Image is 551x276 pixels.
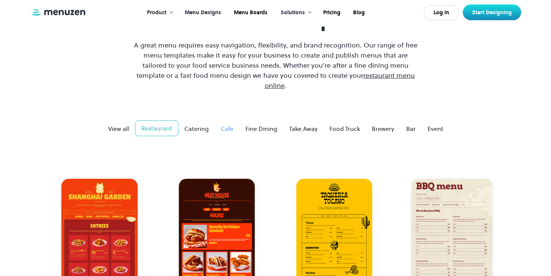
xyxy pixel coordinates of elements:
[281,9,305,17] div: Solutions
[289,124,318,133] div: Take Away
[463,4,521,20] a: Start Designing
[108,124,129,133] div: View all
[346,1,370,24] a: Blog
[424,5,459,20] a: Log In
[140,1,178,24] div: Product
[273,1,316,24] div: Solutions
[406,124,416,133] div: Bar
[245,124,277,133] div: Fine Dining
[372,124,394,133] div: Brewery
[227,1,273,24] a: Menu Boards
[141,124,172,133] div: Restaurant
[428,124,443,133] div: Event
[221,124,233,133] div: Cafe
[147,9,166,17] div: Product
[132,40,419,91] p: A great menu requires easy navigation, flexibility, and brand recognition. Our range of free menu...
[132,6,419,31] h1: Free menu templates
[178,1,227,24] a: Menu Designs
[330,124,360,133] div: Food Truck
[184,124,209,133] div: Catering
[316,1,346,24] a: Pricing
